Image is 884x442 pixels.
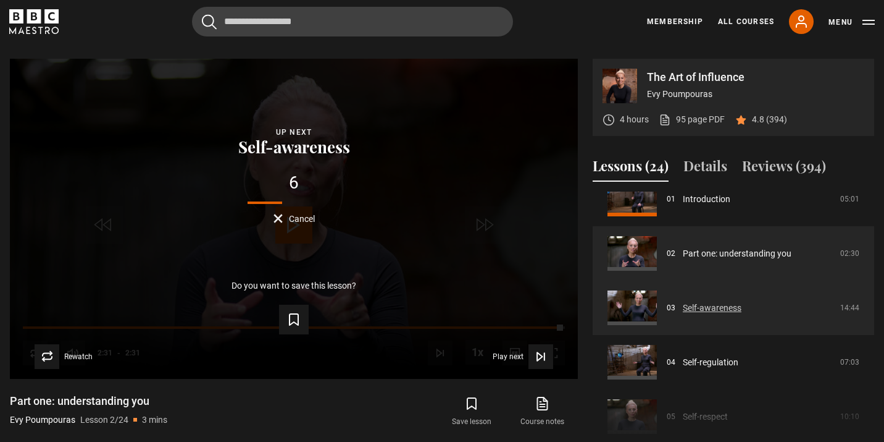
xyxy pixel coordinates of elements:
[659,113,725,126] a: 95 page PDF
[436,394,507,430] button: Save lesson
[80,414,128,427] p: Lesson 2/24
[493,353,523,360] span: Play next
[30,174,558,192] div: 6
[683,356,738,369] a: Self-regulation
[683,247,791,260] a: Part one: understanding you
[235,138,354,156] button: Self-awareness
[828,16,875,28] button: Toggle navigation
[647,88,864,101] p: Evy Poumpouras
[683,302,741,315] a: Self-awareness
[10,414,75,427] p: Evy Poumpouras
[64,353,93,360] span: Rewatch
[231,281,356,290] p: Do you want to save this lesson?
[620,113,649,126] p: 4 hours
[10,394,167,409] h1: Part one: understanding you
[289,215,315,223] span: Cancel
[683,156,727,182] button: Details
[9,9,59,34] svg: BBC Maestro
[10,59,578,379] video-js: Video Player
[683,193,730,206] a: Introduction
[30,126,558,138] div: Up next
[273,214,315,223] button: Cancel
[742,156,826,182] button: Reviews (394)
[647,72,864,83] p: The Art of Influence
[202,14,217,30] button: Submit the search query
[593,156,669,182] button: Lessons (24)
[493,344,553,369] button: Play next
[35,344,93,369] button: Rewatch
[507,394,578,430] a: Course notes
[142,414,167,427] p: 3 mins
[718,16,774,27] a: All Courses
[647,16,703,27] a: Membership
[752,113,787,126] p: 4.8 (394)
[192,7,513,36] input: Search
